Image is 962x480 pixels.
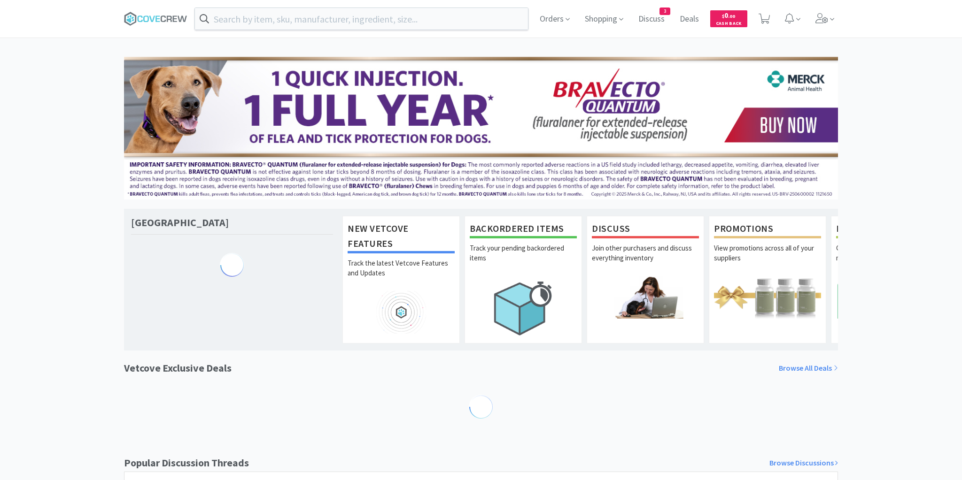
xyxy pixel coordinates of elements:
p: Track your pending backordered items [470,243,577,276]
a: Backordered ItemsTrack your pending backordered items [465,216,582,343]
h1: Backordered Items [470,221,577,238]
img: hero_discuss.png [592,276,699,319]
a: Deals [676,15,703,23]
a: PromotionsView promotions across all of your suppliers [709,216,826,343]
p: Quickly compare prices across your most commonly ordered items [836,243,943,276]
a: New Vetcove FeaturesTrack the latest Vetcove Features and Updates [342,216,460,343]
h1: Popular Discussion Threads [124,455,249,471]
a: $0.00Cash Back [710,6,747,31]
img: hero_backorders.png [470,276,577,340]
a: ListsQuickly compare prices across your most commonly ordered items [831,216,948,343]
h1: Promotions [714,221,821,238]
p: Join other purchasers and discuss everything inventory [592,243,699,276]
h1: [GEOGRAPHIC_DATA] [131,216,229,229]
img: hero_promotions.png [714,276,821,319]
p: View promotions across all of your suppliers [714,243,821,276]
h1: Lists [836,221,943,238]
h1: New Vetcove Features [348,221,455,253]
p: Track the latest Vetcove Features and Updates [348,258,455,291]
span: $ [722,13,724,19]
a: Browse All Deals [779,362,838,374]
a: DiscussJoin other purchasers and discuss everything inventory [587,216,704,343]
input: Search by item, sku, manufacturer, ingredient, size... [195,8,528,30]
img: hero_feature_roadmap.png [348,291,455,334]
a: Browse Discussions [769,457,838,469]
span: . 00 [728,13,735,19]
span: 0 [722,11,735,20]
a: Discuss3 [635,15,668,23]
span: 3 [660,8,670,15]
img: 3ffb5edee65b4d9ab6d7b0afa510b01f.jpg [124,57,838,199]
span: Cash Back [716,21,742,27]
img: hero_lists.png [836,276,943,319]
h1: Vetcove Exclusive Deals [124,360,232,376]
h1: Discuss [592,221,699,238]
